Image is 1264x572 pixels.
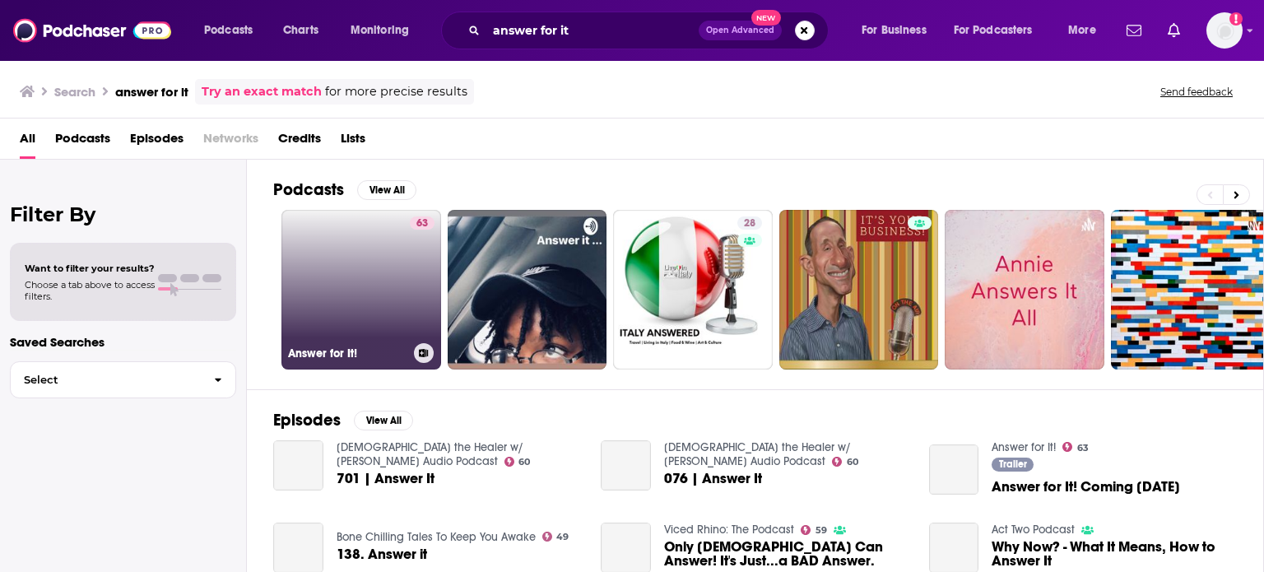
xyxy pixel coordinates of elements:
a: Answer for It! Coming April 15 [929,444,979,495]
h2: Episodes [273,410,341,430]
a: 138. Answer it [337,547,427,561]
span: New [751,10,781,26]
a: Jesus the Healer w/ Nancy Dufresne Audio Podcast [337,440,523,468]
a: 60 [832,457,858,467]
span: Want to filter your results? [25,263,155,274]
span: Monitoring [351,19,409,42]
button: Show profile menu [1206,12,1243,49]
span: Charts [283,19,318,42]
h2: Filter By [10,202,236,226]
button: Select [10,361,236,398]
a: 701 | Answer It [273,440,323,491]
span: Trailer [999,459,1027,469]
a: 63 [1062,442,1089,452]
span: More [1068,19,1096,42]
a: Only CHRISTIANITY Can Answer! It's Just...a BAD Answer. [664,540,909,568]
span: Choose a tab above to access filters. [25,279,155,302]
button: open menu [1057,17,1117,44]
a: Why Now? - What It Means, How to Answer It [992,540,1237,568]
a: 28 [737,216,762,230]
h2: Podcasts [273,179,344,200]
a: Act Two Podcast [992,523,1075,537]
a: 49 [542,532,569,542]
a: Jesus the Healer w/ Nancy Dufresne Audio Podcast [664,440,851,468]
span: 60 [518,458,530,466]
button: open menu [850,17,947,44]
a: Show notifications dropdown [1120,16,1148,44]
span: 59 [816,527,827,534]
button: View All [354,411,413,430]
a: 076 | Answer It [601,440,651,491]
span: Select [11,374,201,385]
a: 28 [613,210,773,370]
a: 63Answer for It! [281,210,441,370]
span: 49 [556,533,569,541]
a: All [20,125,35,159]
img: Podchaser - Follow, Share and Rate Podcasts [13,15,171,46]
a: 60 [504,457,531,467]
button: open menu [339,17,430,44]
a: Answer for It! [992,440,1056,454]
svg: Add a profile image [1229,12,1243,26]
a: 076 | Answer It [664,472,762,486]
button: open menu [193,17,274,44]
span: Answer for It! Coming [DATE] [992,480,1180,494]
span: for more precise results [325,82,467,101]
span: 28 [744,216,755,232]
span: Open Advanced [706,26,774,35]
a: Charts [272,17,328,44]
span: For Business [862,19,927,42]
h3: Answer for It! [288,346,407,360]
input: Search podcasts, credits, & more... [486,17,699,44]
span: Networks [203,125,258,159]
h3: answer for it [115,84,188,100]
button: Send feedback [1155,85,1238,99]
h3: Search [54,84,95,100]
button: open menu [943,17,1057,44]
a: EpisodesView All [273,410,413,430]
div: Search podcasts, credits, & more... [457,12,844,49]
span: Podcasts [204,19,253,42]
a: Show notifications dropdown [1161,16,1187,44]
a: Viced Rhino: The Podcast [664,523,794,537]
a: Answer for It! Coming April 15 [992,480,1180,494]
a: 59 [801,525,827,535]
p: Saved Searches [10,334,236,350]
a: 701 | Answer It [337,472,434,486]
a: PodcastsView All [273,179,416,200]
a: Try an exact match [202,82,322,101]
button: View All [357,180,416,200]
a: Credits [278,125,321,159]
span: 63 [416,216,428,232]
span: 63 [1077,444,1089,452]
button: Open AdvancedNew [699,21,782,40]
span: Logged in as NickG [1206,12,1243,49]
a: Episodes [130,125,184,159]
a: Bone Chilling Tales To Keep You Awake [337,530,536,544]
img: User Profile [1206,12,1243,49]
span: Only [DEMOGRAPHIC_DATA] Can Answer! It's Just...a BAD Answer. [664,540,909,568]
a: Podcasts [55,125,110,159]
span: For Podcasters [954,19,1033,42]
a: 63 [410,216,434,230]
a: Lists [341,125,365,159]
span: 60 [847,458,858,466]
